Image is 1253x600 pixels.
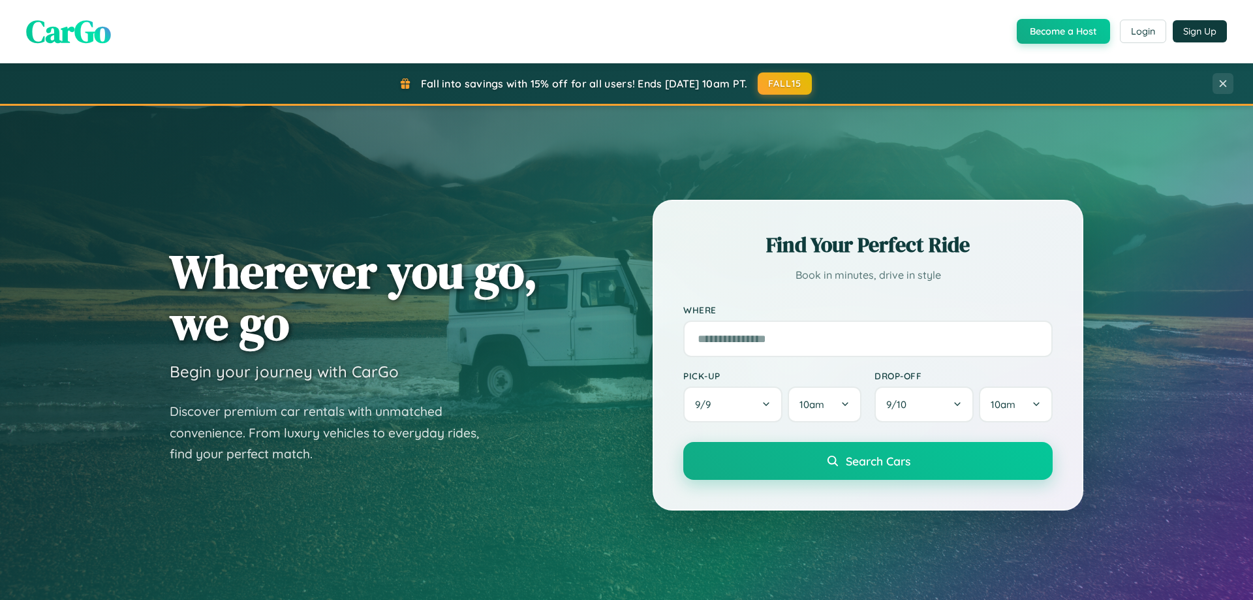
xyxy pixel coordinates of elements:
[1120,20,1166,43] button: Login
[683,442,1053,480] button: Search Cars
[695,398,717,411] span: 9 / 9
[170,362,399,381] h3: Begin your journey with CarGo
[683,266,1053,285] p: Book in minutes, drive in style
[421,77,748,90] span: Fall into savings with 15% off for all users! Ends [DATE] 10am PT.
[683,304,1053,315] label: Where
[886,398,913,411] span: 9 / 10
[683,230,1053,259] h2: Find Your Perfect Ride
[874,387,974,422] button: 9/10
[1173,20,1227,42] button: Sign Up
[683,387,782,422] button: 9/9
[799,398,824,411] span: 10am
[991,398,1015,411] span: 10am
[846,454,910,468] span: Search Cars
[874,370,1053,381] label: Drop-off
[1017,19,1110,44] button: Become a Host
[170,401,496,465] p: Discover premium car rentals with unmatched convenience. From luxury vehicles to everyday rides, ...
[758,72,812,95] button: FALL15
[788,387,861,422] button: 10am
[26,10,111,53] span: CarGo
[979,387,1053,422] button: 10am
[683,370,861,381] label: Pick-up
[170,245,538,349] h1: Wherever you go, we go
